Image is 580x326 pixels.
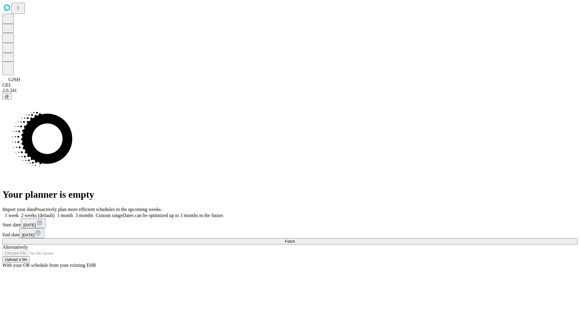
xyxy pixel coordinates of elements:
h1: Your planner is empty [2,189,578,200]
div: End date [2,228,578,238]
span: Proactively plan more efficient schedules in the upcoming weeks. [35,207,162,212]
span: Alternatively [2,245,28,250]
div: 2.0.241 [2,88,578,93]
span: Dates can be optimized up to 3 months in the future. [123,213,224,218]
button: [DATE] [19,228,44,238]
span: 3 months [76,213,93,218]
span: [DATE] [22,233,34,237]
span: GJSH [8,77,20,82]
button: Fetch [2,238,578,245]
div: GEI [2,82,578,88]
button: Upload a file [2,256,30,263]
button: @ [2,93,11,100]
span: With your OR schedule from your existing EHR [2,263,96,268]
span: Import your data [2,207,35,212]
span: 1 week [5,213,19,218]
button: [DATE] [21,218,46,228]
span: Fetch [285,239,295,244]
span: @ [5,94,9,99]
span: Custom range [96,213,123,218]
span: 2 weeks (default) [21,213,55,218]
span: [DATE] [23,223,36,227]
span: 1 month [57,213,73,218]
div: Start date [2,218,578,228]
